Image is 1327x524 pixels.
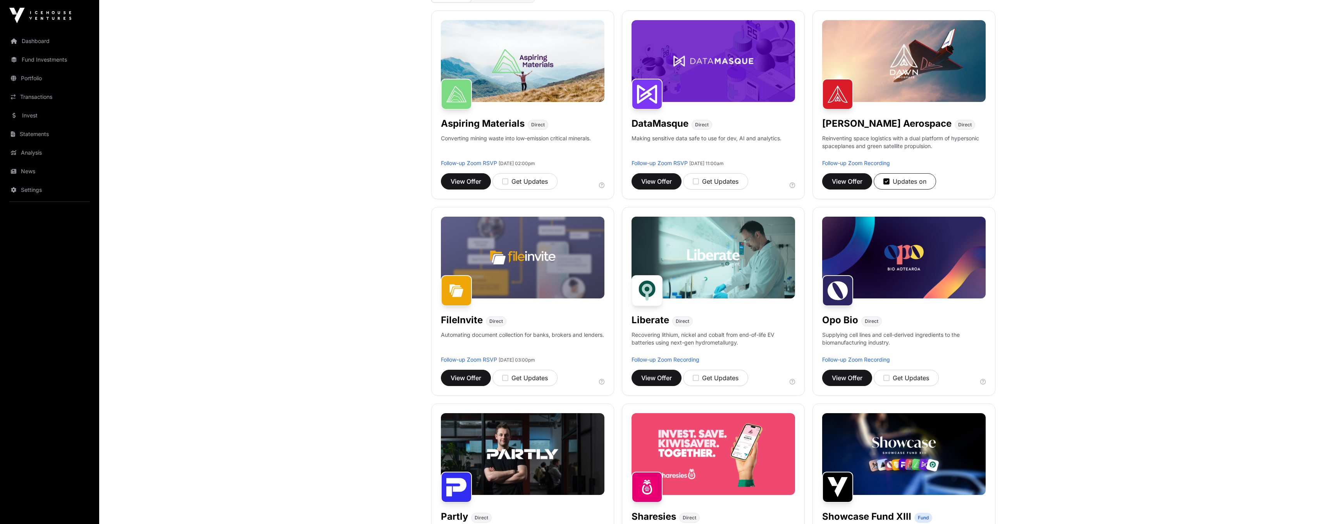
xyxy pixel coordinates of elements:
button: Get Updates [683,370,748,386]
h1: Opo Bio [822,314,858,326]
img: FileInvite [441,275,472,306]
img: DataMasque [632,79,663,110]
a: Transactions [6,88,93,105]
span: View Offer [641,177,672,186]
a: News [6,163,93,180]
span: Direct [475,515,488,521]
a: Follow-up Zoom RSVP [441,356,497,363]
img: Showcase-Fund-Banner-1.jpg [822,413,986,495]
span: Direct [865,318,878,324]
a: Settings [6,181,93,198]
span: View Offer [451,177,481,186]
a: Follow-up Zoom RSVP [632,160,688,166]
h1: Showcase Fund XIII [822,510,911,523]
img: Opo Bio [822,275,853,306]
button: View Offer [822,370,872,386]
span: View Offer [832,177,862,186]
img: Sharesies-Banner.jpg [632,413,795,495]
a: Follow-up Zoom RSVP [441,160,497,166]
span: Direct [695,122,709,128]
a: Dashboard [6,33,93,50]
a: Follow-up Zoom Recording [822,160,890,166]
a: Statements [6,126,93,143]
h1: Liberate [632,314,669,326]
p: Automating document collection for banks, brokers and lenders. [441,331,604,356]
a: Analysis [6,144,93,161]
img: Dawn-Banner.jpg [822,20,986,102]
span: View Offer [451,373,481,383]
div: Get Updates [502,373,548,383]
button: View Offer [441,173,491,190]
p: Recovering lithium, nickel and cobalt from end-of-life EV batteries using next-gen hydrometallurgy. [632,331,795,356]
button: Get Updates [492,370,558,386]
button: View Offer [441,370,491,386]
button: Get Updates [492,173,558,190]
h1: Sharesies [632,510,676,523]
span: View Offer [832,373,862,383]
img: Sharesies [632,472,663,503]
span: Fund [918,515,929,521]
p: Converting mining waste into low-emission critical minerals. [441,134,591,159]
h1: [PERSON_NAME] Aerospace [822,117,952,130]
a: Fund Investments [6,51,93,68]
button: View Offer [632,173,682,190]
p: Reinventing space logistics with a dual platform of hypersonic spaceplanes and green satellite pr... [822,134,986,159]
p: Making sensitive data safe to use for dev, AI and analytics. [632,134,781,159]
img: Opo-Bio-Banner.jpg [822,217,986,298]
div: Updates on [883,177,926,186]
img: DataMasque-Banner.jpg [632,20,795,102]
span: Direct [489,318,503,324]
img: Partly-Banner.jpg [441,413,604,495]
div: Get Updates [883,373,929,383]
img: Icehouse Ventures Logo [9,8,71,23]
span: [DATE] 11:00am [689,160,724,166]
img: Liberate-Banner.jpg [632,217,795,298]
h1: Aspiring Materials [441,117,525,130]
button: Updates on [874,173,936,190]
img: File-Invite-Banner.jpg [441,217,604,298]
button: View Offer [632,370,682,386]
iframe: Chat Widget [1288,487,1327,524]
img: Partly [441,472,472,503]
img: Dawn Aerospace [822,79,853,110]
button: Get Updates [683,173,748,190]
div: Get Updates [693,177,738,186]
div: Get Updates [693,373,738,383]
img: Liberate [632,275,663,306]
a: Portfolio [6,70,93,87]
span: Direct [683,515,696,521]
span: [DATE] 03:00pm [499,357,535,363]
a: Invest [6,107,93,124]
button: View Offer [822,173,872,190]
span: Direct [958,122,972,128]
img: Showcase Fund XIII [822,472,853,503]
h1: FileInvite [441,314,483,326]
span: [DATE] 02:00pm [499,160,535,166]
h1: DataMasque [632,117,688,130]
button: Get Updates [874,370,939,386]
a: Follow-up Zoom Recording [632,356,699,363]
div: Get Updates [502,177,548,186]
img: Aspiring Materials [441,79,472,110]
span: Direct [531,122,545,128]
a: Follow-up Zoom Recording [822,356,890,363]
span: View Offer [641,373,672,383]
img: Aspiring-Banner.jpg [441,20,604,102]
span: Direct [676,318,689,324]
h1: Partly [441,510,468,523]
p: Supplying cell lines and cell-derived ingredients to the biomanufacturing industry. [822,331,986,346]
